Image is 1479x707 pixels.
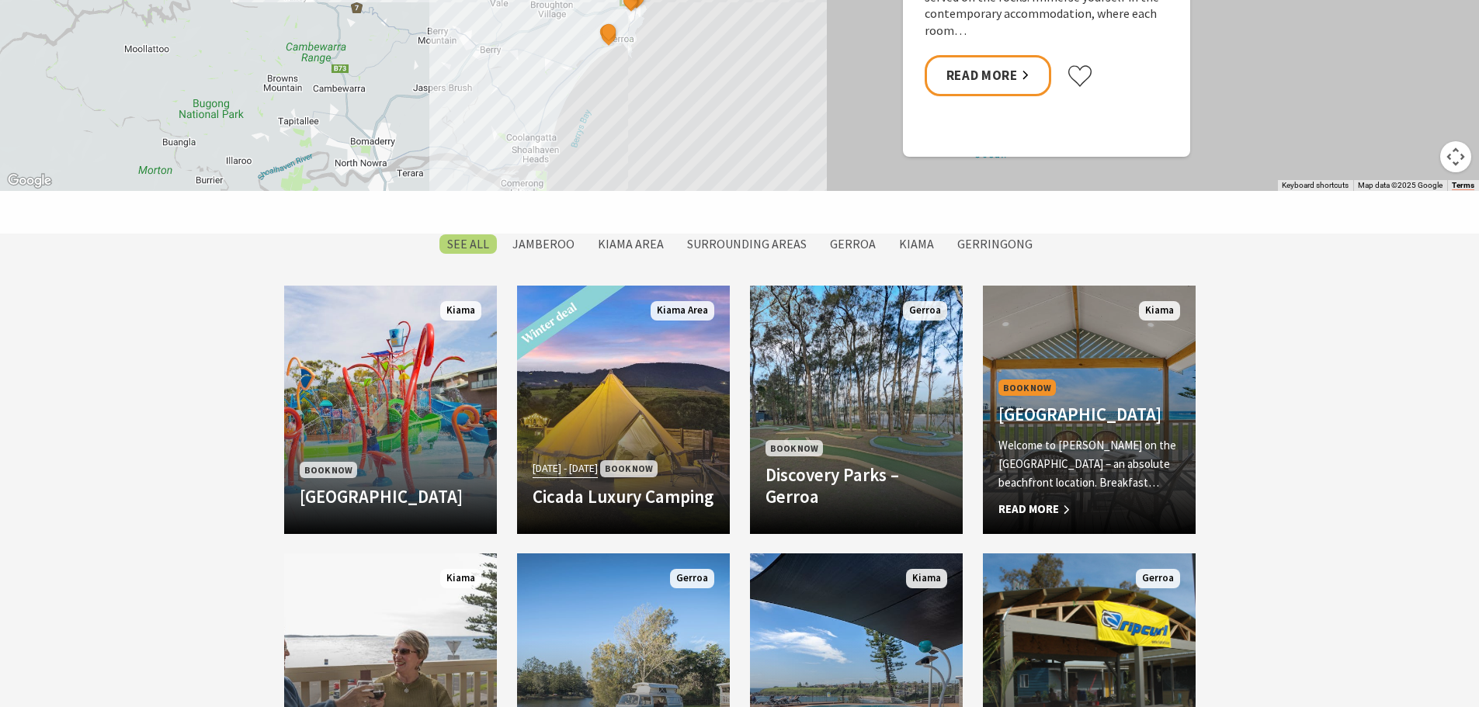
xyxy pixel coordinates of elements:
[1452,181,1474,190] a: Terms (opens in new tab)
[679,234,814,254] label: Surrounding Areas
[1358,181,1443,189] span: Map data ©2025 Google
[533,459,598,477] span: [DATE] - [DATE]
[670,569,714,588] span: Gerroa
[440,301,481,321] span: Kiama
[517,286,730,534] a: Another Image Used [DATE] - [DATE] Book Now Cicada Luxury Camping Kiama Area
[950,234,1040,254] label: Gerringong
[651,301,714,321] span: Kiama Area
[891,234,942,254] label: Kiama
[998,436,1180,492] p: Welcome to [PERSON_NAME] on the [GEOGRAPHIC_DATA] – an absolute beachfront location. Breakfast…
[998,379,1056,396] span: Book Now
[906,569,947,588] span: Kiama
[533,486,714,508] h4: Cicada Luxury Camping
[439,234,497,254] label: SEE All
[590,234,672,254] label: Kiama Area
[284,286,497,534] a: Book Now [GEOGRAPHIC_DATA] Kiama
[750,286,963,534] a: Book Now Discovery Parks – Gerroa Gerroa
[599,22,619,42] button: See detail about Discovery Parks - Gerroa
[998,404,1180,425] h4: [GEOGRAPHIC_DATA]
[1440,141,1471,172] button: Map camera controls
[1136,569,1180,588] span: Gerroa
[300,462,357,478] span: Book Now
[903,301,947,321] span: Gerroa
[600,460,658,477] span: Book Now
[4,171,55,191] a: Open this area in Google Maps (opens a new window)
[1067,64,1093,88] button: Click to favourite The Sebel Kiama
[766,464,947,507] h4: Discovery Parks – Gerroa
[505,234,582,254] label: Jamberoo
[1282,180,1349,191] button: Keyboard shortcuts
[925,55,1051,96] a: Read More
[766,440,823,456] span: Book Now
[598,26,618,46] button: See detail about Seven Mile Beach Holiday Park
[998,500,1180,518] span: Read More
[822,234,884,254] label: Gerroa
[440,569,481,588] span: Kiama
[4,171,55,191] img: Google
[300,486,481,508] h4: [GEOGRAPHIC_DATA]
[983,286,1196,534] a: Book Now [GEOGRAPHIC_DATA] Welcome to [PERSON_NAME] on the [GEOGRAPHIC_DATA] – an absolute beachf...
[1139,301,1180,321] span: Kiama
